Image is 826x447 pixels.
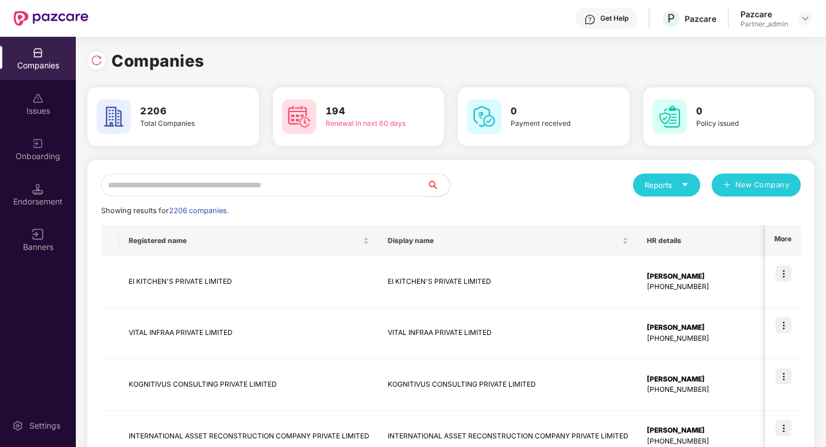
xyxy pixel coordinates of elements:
[91,55,102,66] img: svg+xml;base64,PHN2ZyBpZD0iUmVsb2FkLTMyeDMyIiB4bWxucz0iaHR0cDovL3d3dy53My5vcmcvMjAwMC9zdmciIHdpZH...
[740,20,788,29] div: Partner_admin
[647,322,765,333] div: [PERSON_NAME]
[32,138,44,149] img: svg+xml;base64,PHN2ZyB3aWR0aD0iMjAiIGhlaWdodD0iMjAiIHZpZXdCb3g9IjAgMCAyMCAyMCIgZmlsbD0ibm9uZSIgeG...
[12,420,24,431] img: svg+xml;base64,PHN2ZyBpZD0iU2V0dGluZy0yMHgyMCIgeG1sbnM9Imh0dHA6Ly93d3cudzMub3JnLzIwMDAvc3ZnIiB3aW...
[647,425,765,436] div: [PERSON_NAME]
[696,104,782,119] h3: 0
[140,118,226,129] div: Total Companies
[681,181,689,188] span: caret-down
[32,229,44,240] img: svg+xml;base64,PHN2ZyB3aWR0aD0iMTYiIGhlaWdodD0iMTYiIHZpZXdCb3g9IjAgMCAxNiAxNiIgZmlsbD0ibm9uZSIgeG...
[379,308,638,360] td: VITAL INFRAA PRIVATE LIMITED
[111,48,204,74] h1: Companies
[667,11,675,25] span: P
[801,14,810,23] img: svg+xml;base64,PHN2ZyBpZD0iRHJvcGRvd24tMzJ4MzIiIHhtbG5zPSJodHRwOi8vd3d3LnczLm9yZy8yMDAwL3N2ZyIgd2...
[696,118,782,129] div: Policy issued
[775,420,792,436] img: icon
[653,99,687,134] img: svg+xml;base64,PHN2ZyB4bWxucz0iaHR0cDovL3d3dy53My5vcmcvMjAwMC9zdmciIHdpZHRoPSI2MCIgaGVpZ2h0PSI2MC...
[426,174,450,196] button: search
[775,265,792,282] img: icon
[740,9,788,20] div: Pazcare
[140,104,226,119] h3: 2206
[712,174,801,196] button: plusNew Company
[775,368,792,384] img: icon
[119,256,379,308] td: EI KITCHEN'S PRIVATE LIMITED
[600,14,628,23] div: Get Help
[511,118,596,129] div: Payment received
[735,179,790,191] span: New Company
[119,308,379,360] td: VITAL INFRAA PRIVATE LIMITED
[644,179,689,191] div: Reports
[647,374,765,385] div: [PERSON_NAME]
[723,181,731,190] span: plus
[511,104,596,119] h3: 0
[32,47,44,59] img: svg+xml;base64,PHN2ZyBpZD0iQ29tcGFuaWVzIiB4bWxucz0iaHR0cDovL3d3dy53My5vcmcvMjAwMC9zdmciIHdpZHRoPS...
[647,282,765,292] div: [PHONE_NUMBER]
[379,225,638,256] th: Display name
[379,256,638,308] td: EI KITCHEN'S PRIVATE LIMITED
[101,206,229,215] span: Showing results for
[379,359,638,411] td: KOGNITIVUS CONSULTING PRIVATE LIMITED
[467,99,501,134] img: svg+xml;base64,PHN2ZyB4bWxucz0iaHR0cDovL3d3dy53My5vcmcvMjAwMC9zdmciIHdpZHRoPSI2MCIgaGVpZ2h0PSI2MC...
[426,180,450,190] span: search
[388,236,620,245] span: Display name
[685,13,716,24] div: Pazcare
[32,183,44,195] img: svg+xml;base64,PHN2ZyB3aWR0aD0iMTQuNSIgaGVpZ2h0PSIxNC41IiB2aWV3Qm94PSIwIDAgMTYgMTYiIGZpbGw9Im5vbm...
[326,104,411,119] h3: 194
[326,118,411,129] div: Renewal in next 60 days
[647,271,765,282] div: [PERSON_NAME]
[119,225,379,256] th: Registered name
[32,93,44,104] img: svg+xml;base64,PHN2ZyBpZD0iSXNzdWVzX2Rpc2FibGVkIiB4bWxucz0iaHR0cDovL3d3dy53My5vcmcvMjAwMC9zdmciIH...
[638,225,774,256] th: HR details
[647,436,765,447] div: [PHONE_NUMBER]
[584,14,596,25] img: svg+xml;base64,PHN2ZyBpZD0iSGVscC0zMngzMiIgeG1sbnM9Imh0dHA6Ly93d3cudzMub3JnLzIwMDAvc3ZnIiB3aWR0aD...
[14,11,88,26] img: New Pazcare Logo
[647,384,765,395] div: [PHONE_NUMBER]
[169,206,229,215] span: 2206 companies.
[282,99,316,134] img: svg+xml;base64,PHN2ZyB4bWxucz0iaHR0cDovL3d3dy53My5vcmcvMjAwMC9zdmciIHdpZHRoPSI2MCIgaGVpZ2h0PSI2MC...
[765,225,801,256] th: More
[775,317,792,333] img: icon
[647,333,765,344] div: [PHONE_NUMBER]
[119,359,379,411] td: KOGNITIVUS CONSULTING PRIVATE LIMITED
[97,99,131,134] img: svg+xml;base64,PHN2ZyB4bWxucz0iaHR0cDovL3d3dy53My5vcmcvMjAwMC9zdmciIHdpZHRoPSI2MCIgaGVpZ2h0PSI2MC...
[129,236,361,245] span: Registered name
[26,420,64,431] div: Settings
